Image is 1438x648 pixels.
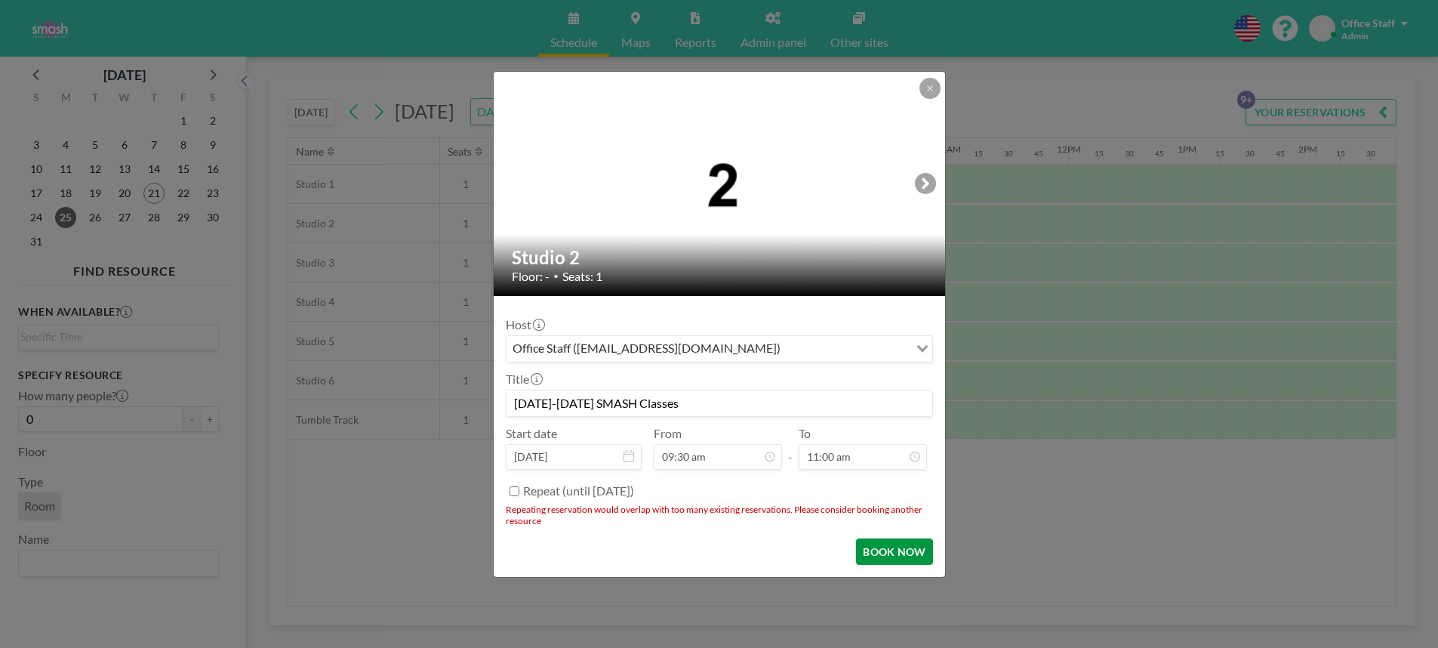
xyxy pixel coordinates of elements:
button: BOOK NOW [856,538,932,565]
span: Floor: - [512,269,550,284]
label: Start date [506,426,557,441]
img: 537.png [494,147,947,221]
label: Repeat (until [DATE]) [523,483,634,498]
span: - [788,431,793,464]
input: Office's reservation [507,390,932,416]
input: Search for option [785,339,907,359]
span: • [553,270,559,282]
label: To [799,426,811,441]
span: Seats: 1 [562,269,602,284]
label: Host [506,317,543,332]
label: From [654,426,682,441]
label: Title [506,372,541,387]
li: Repeating reservation would overlap with too many existing reservations. Please consider booking ... [506,504,933,526]
div: Search for option [507,336,932,362]
span: Office Staff ([EMAIL_ADDRESS][DOMAIN_NAME]) [510,339,784,359]
h2: Studio 2 [512,246,928,269]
